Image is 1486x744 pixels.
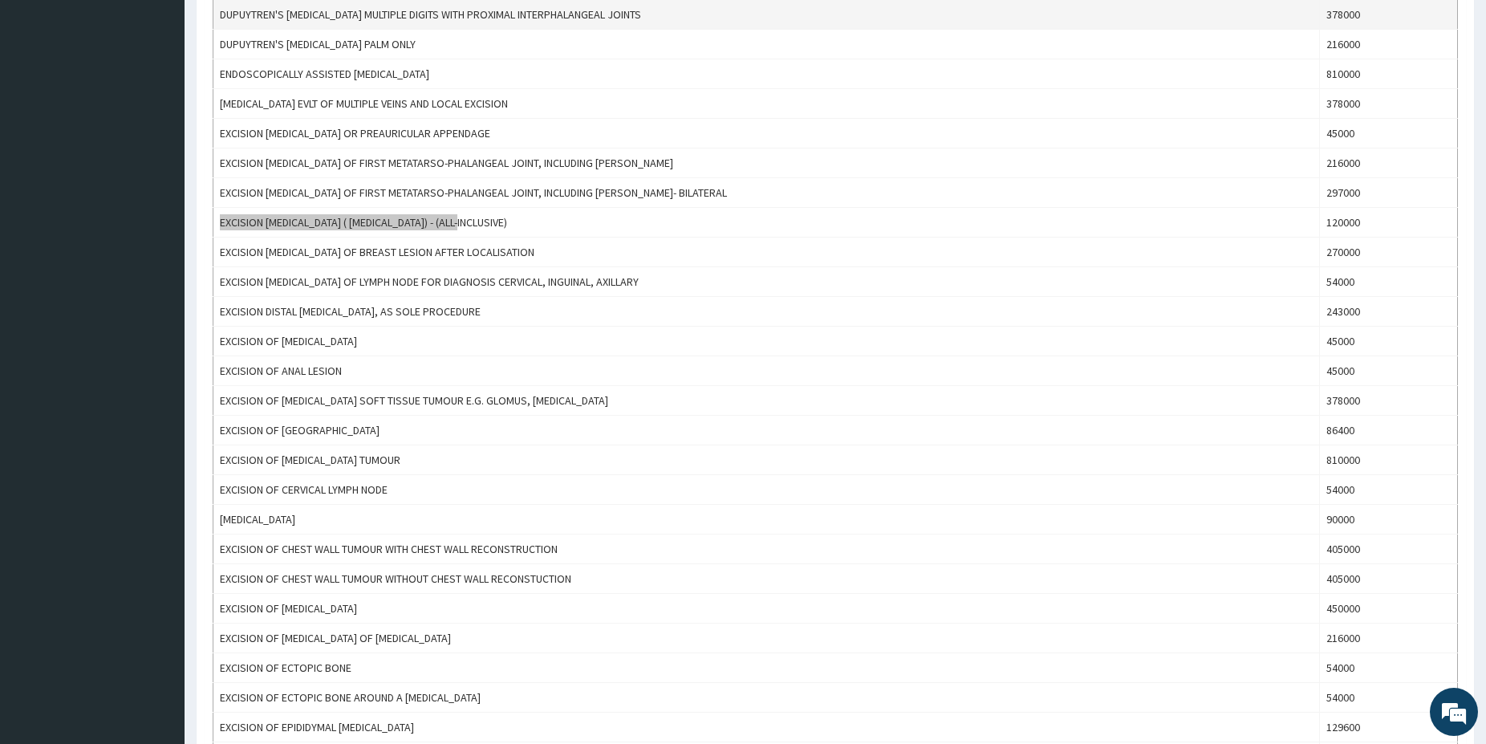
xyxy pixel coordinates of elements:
[1319,238,1457,267] td: 270000
[213,267,1320,297] td: EXCISION [MEDICAL_DATA] OF LYMPH NODE FOR DIAGNOSIS CERVICAL, INGUINAL, AXILLARY
[1319,505,1457,535] td: 90000
[1319,59,1457,89] td: 810000
[213,208,1320,238] td: EXCISION [MEDICAL_DATA] ( [MEDICAL_DATA]) - (ALL-INCLUSIVE)
[213,89,1320,119] td: [MEDICAL_DATA] EVLT OF MULTIPLE VEINS AND LOCAL EXCISION
[1319,653,1457,683] td: 54000
[213,59,1320,89] td: ENDOSCOPICALLY ASSISTED [MEDICAL_DATA]
[213,683,1320,713] td: EXCISION OF ECTOPIC BONE AROUND A [MEDICAL_DATA]
[1319,713,1457,742] td: 129600
[1319,624,1457,653] td: 216000
[213,564,1320,594] td: EXCISION OF CHEST WALL TUMOUR WITHOUT CHEST WALL RECONSTUCTION
[213,297,1320,327] td: EXCISION DISTAL [MEDICAL_DATA], AS SOLE PROCEDURE
[1319,445,1457,475] td: 810000
[93,202,221,364] span: We're online!
[1319,178,1457,208] td: 297000
[1319,683,1457,713] td: 54000
[213,535,1320,564] td: EXCISION OF CHEST WALL TUMOUR WITH CHEST WALL RECONSTRUCTION
[1319,30,1457,59] td: 216000
[1319,327,1457,356] td: 45000
[1319,475,1457,505] td: 54000
[83,90,270,111] div: Chat with us now
[213,238,1320,267] td: EXCISION [MEDICAL_DATA] OF BREAST LESION AFTER LOCALISATION
[213,713,1320,742] td: EXCISION OF EPIDIDYMAL [MEDICAL_DATA]
[213,119,1320,148] td: EXCISION [MEDICAL_DATA] OR PREAURICULAR APPENDAGE
[213,624,1320,653] td: EXCISION OF [MEDICAL_DATA] OF [MEDICAL_DATA]
[1319,416,1457,445] td: 86400
[30,80,65,120] img: d_794563401_company_1708531726252_794563401
[213,416,1320,445] td: EXCISION OF [GEOGRAPHIC_DATA]
[213,30,1320,59] td: DUPUYTREN'S [MEDICAL_DATA] PALM ONLY
[1319,386,1457,416] td: 378000
[1319,564,1457,594] td: 405000
[213,475,1320,505] td: EXCISION OF CERVICAL LYMPH NODE
[8,438,306,494] textarea: Type your message and hit 'Enter'
[213,178,1320,208] td: EXCISION [MEDICAL_DATA] OF FIRST METATARSO-PHALANGEAL JOINT, INCLUDING [PERSON_NAME]- BILATERAL
[1319,297,1457,327] td: 243000
[263,8,302,47] div: Minimize live chat window
[1319,148,1457,178] td: 216000
[1319,119,1457,148] td: 45000
[213,594,1320,624] td: EXCISION OF [MEDICAL_DATA]
[1319,267,1457,297] td: 54000
[213,356,1320,386] td: EXCISION OF ANAL LESION
[213,653,1320,683] td: EXCISION OF ECTOPIC BONE
[1319,89,1457,119] td: 378000
[213,505,1320,535] td: [MEDICAL_DATA]
[213,445,1320,475] td: EXCISION OF [MEDICAL_DATA] TUMOUR
[213,386,1320,416] td: EXCISION OF [MEDICAL_DATA] SOFT TISSUE TUMOUR E.G. GLOMUS, [MEDICAL_DATA]
[213,327,1320,356] td: EXCISION OF [MEDICAL_DATA]
[1319,356,1457,386] td: 45000
[1319,594,1457,624] td: 450000
[1319,535,1457,564] td: 405000
[213,148,1320,178] td: EXCISION [MEDICAL_DATA] OF FIRST METATARSO-PHALANGEAL JOINT, INCLUDING [PERSON_NAME]
[1319,208,1457,238] td: 120000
